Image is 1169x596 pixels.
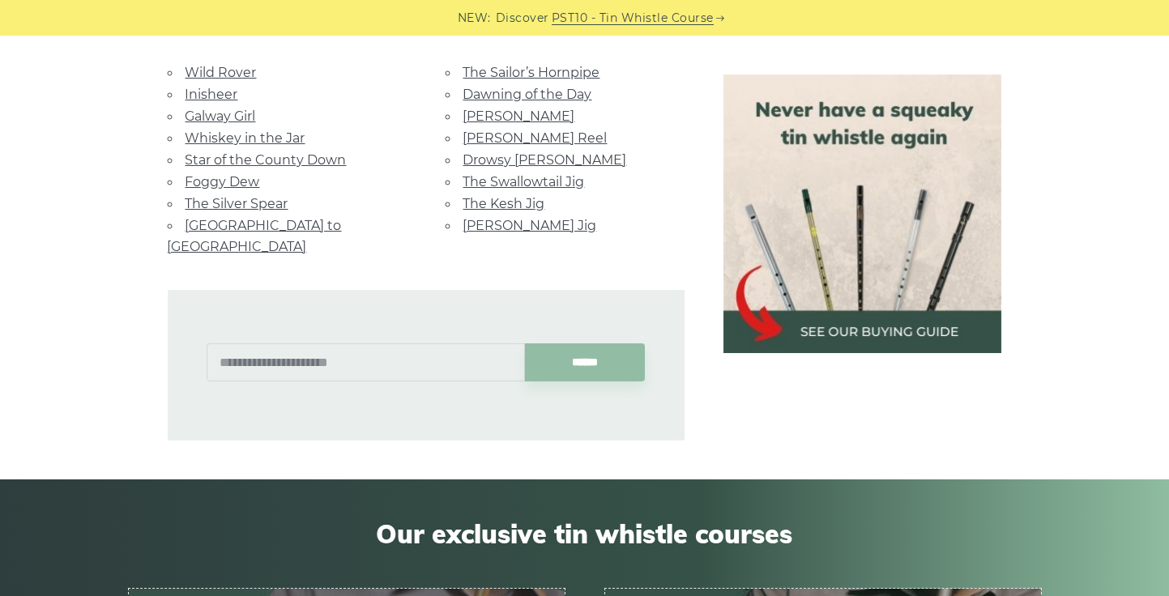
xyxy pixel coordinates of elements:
a: [PERSON_NAME] Jig [463,218,597,233]
a: The Swallowtail Jig [463,174,585,189]
a: The Silver Spear [186,196,288,211]
a: The Kesh Jig [463,196,545,211]
a: [PERSON_NAME] [463,109,575,124]
a: The Sailor’s Hornpipe [463,65,600,80]
a: Whiskey in the Jar [186,130,305,146]
a: Inisheer [186,87,238,102]
a: Wild Rover [186,65,257,80]
span: NEW: [458,9,491,28]
a: Dawning of the Day [463,87,592,102]
img: tin whistle buying guide [723,74,1002,353]
a: Galway Girl [186,109,256,124]
a: Foggy Dew [186,174,260,189]
a: [GEOGRAPHIC_DATA] to [GEOGRAPHIC_DATA] [168,218,342,254]
a: [PERSON_NAME] Reel [463,130,608,146]
a: Drowsy [PERSON_NAME] [463,152,627,168]
a: Star of the County Down [186,152,347,168]
a: PST10 - Tin Whistle Course [552,9,714,28]
span: Discover [496,9,549,28]
span: Our exclusive tin whistle courses [128,518,1042,549]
